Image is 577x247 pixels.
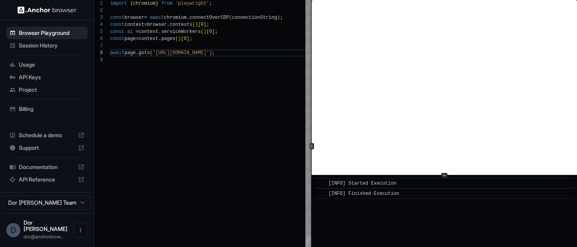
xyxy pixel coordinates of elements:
[19,42,84,49] span: Session History
[229,15,232,20] span: (
[124,50,136,56] span: page
[19,73,84,81] span: API Keys
[167,22,170,27] span: .
[201,29,203,35] span: (
[127,29,133,35] span: ai
[136,50,139,56] span: .
[175,36,178,42] span: (
[158,36,161,42] span: .
[139,36,158,42] span: context
[209,1,212,6] span: ;
[139,29,158,35] span: context
[161,1,173,6] span: from
[24,234,64,240] span: dor@anchorbrowser.io
[6,161,88,173] div: Documentation
[6,27,88,39] div: Browser Playground
[94,7,103,14] div: 2
[110,22,124,27] span: const
[150,15,164,20] span: await
[110,15,124,20] span: const
[181,36,184,42] span: [
[19,105,84,113] span: Billing
[6,58,88,71] div: Usage
[319,190,323,198] span: ​
[277,15,280,20] span: )
[212,50,215,56] span: ;
[161,36,175,42] span: pages
[136,29,139,35] span: =
[329,181,396,186] span: [INFO] Started Execution
[209,29,212,35] span: 0
[206,29,209,35] span: [
[161,29,201,35] span: serviceWorkers
[6,142,88,154] div: Support
[6,173,88,186] div: API Reference
[110,36,124,42] span: const
[124,22,144,27] span: context
[186,15,189,20] span: .
[124,36,136,42] span: page
[94,42,103,49] div: 7
[136,36,139,42] span: =
[94,14,103,21] div: 3
[94,35,103,42] div: 6
[150,50,153,56] span: (
[190,36,192,42] span: ;
[158,29,161,35] span: .
[204,29,206,35] span: )
[153,50,209,56] span: '[URL][DOMAIN_NAME]'
[19,61,84,69] span: Usage
[329,191,399,196] span: [INFO] Finished Execution
[94,28,103,35] div: 5
[19,86,84,94] span: Project
[6,84,88,96] div: Project
[133,1,156,6] span: chromium
[178,36,181,42] span: )
[110,29,124,35] span: const
[94,56,103,64] div: 9
[19,163,75,171] span: Documentation
[164,15,187,20] span: chromium
[110,1,127,6] span: import
[139,50,150,56] span: goto
[144,22,147,27] span: =
[175,1,209,6] span: 'playwright'
[232,15,277,20] span: connectionString
[6,223,20,237] div: D
[155,1,158,6] span: }
[195,22,198,27] span: )
[184,36,186,42] span: 0
[124,15,144,20] span: browser
[19,144,75,152] span: Support
[212,29,215,35] span: ]
[206,22,209,27] span: ;
[190,15,229,20] span: connectOverCDP
[19,29,84,37] span: Browser Playground
[319,180,323,187] span: ​
[198,22,201,27] span: [
[94,21,103,28] div: 4
[144,15,147,20] span: =
[6,39,88,52] div: Session History
[147,22,167,27] span: browser
[24,219,68,232] span: Dor Dankner
[6,71,88,84] div: API Keys
[6,103,88,115] div: Billing
[73,223,88,237] button: Open menu
[215,29,218,35] span: ;
[204,22,206,27] span: ]
[19,131,75,139] span: Schedule a demo
[201,22,203,27] span: 0
[18,6,77,14] img: Anchor Logo
[94,49,103,56] div: 8
[209,50,212,56] span: )
[6,129,88,142] div: Schedule a demo
[280,15,283,20] span: ;
[19,176,75,183] span: API Reference
[192,22,195,27] span: (
[186,36,189,42] span: ]
[170,22,192,27] span: contexts
[110,50,124,56] span: await
[130,1,133,6] span: {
